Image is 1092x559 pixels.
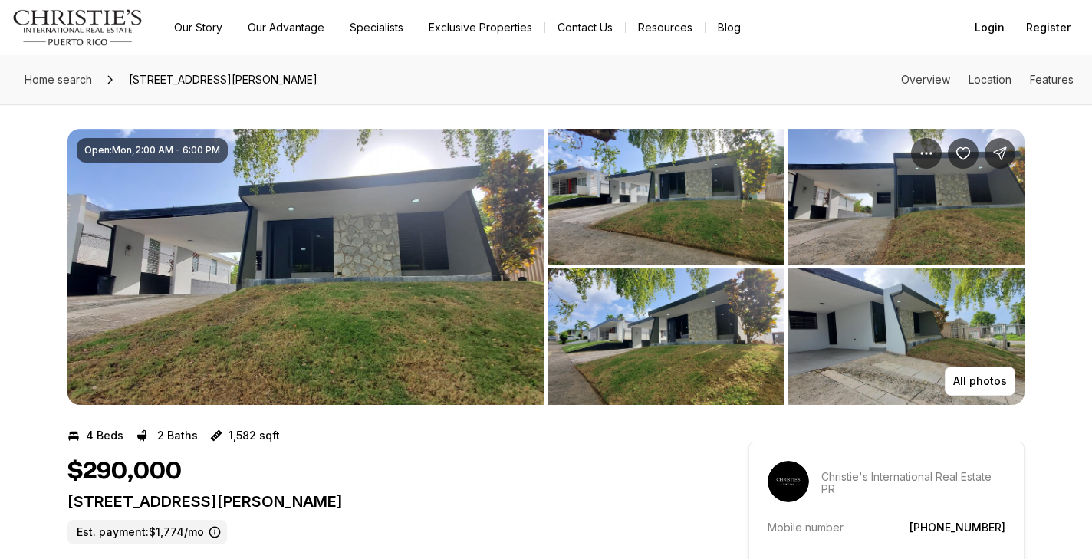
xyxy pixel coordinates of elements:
a: Home search [18,67,98,92]
p: 4 Beds [86,429,123,442]
a: Our Advantage [235,17,337,38]
a: Skip to: Overview [901,73,950,86]
p: Mobile number [768,521,844,534]
a: Skip to: Location [969,73,1011,86]
button: Register [1017,12,1080,43]
a: Resources [626,17,705,38]
button: Share Property: ST. 25 MONTE CARLO 1306 [985,138,1015,169]
p: Christie's International Real Estate PR [821,471,1005,495]
a: Blog [706,17,753,38]
button: Save Property: ST. 25 MONTE CARLO 1306 [948,138,979,169]
a: [PHONE_NUMBER] [909,521,1005,534]
button: View image gallery [788,129,1025,265]
a: Specialists [337,17,416,38]
span: Open: Mon , 2:00 AM - 6:00 PM [84,144,220,156]
span: Home search [25,73,92,86]
a: Skip to: Features [1030,73,1074,86]
button: View image gallery [548,129,784,265]
a: Our Story [162,17,235,38]
span: Login [975,21,1005,34]
span: [STREET_ADDRESS][PERSON_NAME] [123,67,324,92]
label: Est. payment: $1,774/mo [67,520,227,544]
div: Listing Photos [67,129,1025,405]
span: Register [1026,21,1071,34]
li: 2 of 20 [548,129,1025,405]
button: View image gallery [788,268,1025,405]
button: Login [965,12,1014,43]
button: View image gallery [67,129,544,405]
p: All photos [953,375,1007,387]
button: Property options [911,138,942,169]
nav: Page section menu [901,74,1074,86]
p: 2 Baths [157,429,198,442]
a: Exclusive Properties [416,17,544,38]
button: Contact Us [545,17,625,38]
p: [STREET_ADDRESS][PERSON_NAME] [67,492,693,511]
li: 1 of 20 [67,129,544,405]
h1: $290,000 [67,457,182,486]
img: logo [12,9,143,46]
button: View image gallery [548,268,784,405]
button: All photos [945,367,1015,396]
p: 1,582 sqft [229,429,280,442]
